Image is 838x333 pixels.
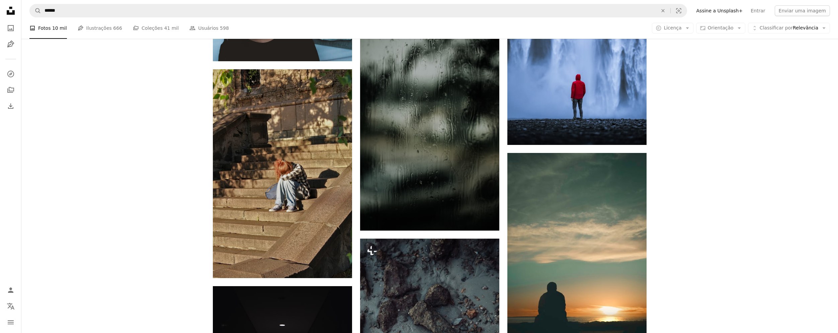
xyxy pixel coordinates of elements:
a: Coleções 41 mil [133,17,179,39]
a: Histórico de downloads [4,99,17,113]
a: Assine a Unsplash+ [692,5,747,16]
a: Fotografia macro de gotículas de água em vidro transparente [360,123,499,129]
a: Usuários 598 [189,17,229,39]
a: Entrar [747,5,769,16]
a: Ilustrações [4,37,17,51]
span: 41 mil [164,24,179,32]
span: Orientação [708,25,734,30]
img: mulher no vestido preto e branco sentado em escadas de concreto [213,69,352,278]
span: Classificar por [760,25,793,30]
a: silhueta do homem de pé na costa durante o pôr do sol [507,254,647,260]
form: Pesquise conteúdo visual em todo o site [29,4,687,17]
span: Licença [664,25,681,30]
a: Fotos [4,21,17,35]
button: Enviar uma imagem [775,5,830,16]
a: Coleções [4,83,17,97]
span: 598 [220,24,229,32]
span: 666 [113,24,122,32]
button: Licença [652,23,693,33]
a: Ilustrações 666 [78,17,122,39]
button: Pesquisa visual [671,4,687,17]
a: Início — Unsplash [4,4,17,19]
button: Menu [4,316,17,329]
button: Classificar porRelevância [748,23,830,33]
button: Orientação [696,23,745,33]
a: mulher no vestido preto e branco sentado em escadas de concreto [213,171,352,177]
a: uma pessoa em pé na frente de uma cachoeira [507,55,647,61]
a: Entrar / Cadastrar-se [4,283,17,297]
a: Explorar [4,67,17,81]
button: Limpar [656,4,670,17]
span: Relevância [760,25,818,31]
button: Pesquise na Unsplash [30,4,41,17]
img: Fotografia macro de gotículas de água em vidro transparente [360,22,499,231]
button: Idioma [4,300,17,313]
